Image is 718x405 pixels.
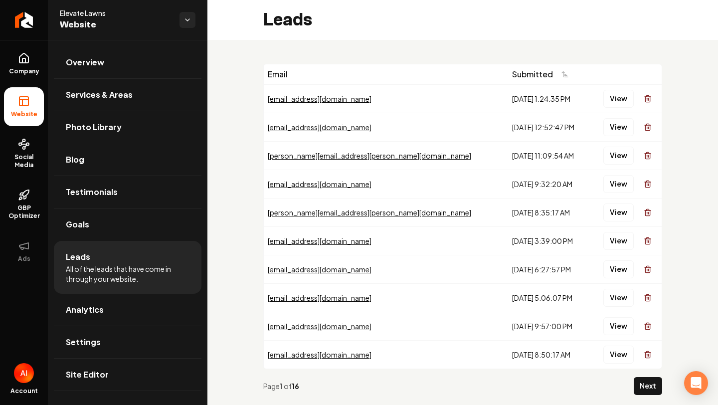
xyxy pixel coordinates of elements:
[512,94,586,104] div: [DATE] 1:24:35 PM
[4,181,44,228] a: GBP Optimizer
[66,56,104,68] span: Overview
[603,289,634,307] button: View
[603,175,634,193] button: View
[268,179,504,189] div: [EMAIL_ADDRESS][DOMAIN_NAME]
[60,8,172,18] span: Elevate Lawns
[54,294,201,326] a: Analytics
[66,186,118,198] span: Testimonials
[512,122,586,132] div: [DATE] 12:52:47 PM
[54,326,201,358] a: Settings
[66,251,90,263] span: Leads
[263,382,280,391] span: Page
[66,121,122,133] span: Photo Library
[284,382,292,391] span: of
[54,208,201,240] a: Goals
[54,79,201,111] a: Services & Areas
[603,90,634,108] button: View
[54,46,201,78] a: Overview
[512,236,586,246] div: [DATE] 3:39:00 PM
[512,151,586,161] div: [DATE] 11:09:54 AM
[263,10,312,30] h2: Leads
[603,203,634,221] button: View
[268,207,504,217] div: [PERSON_NAME][EMAIL_ADDRESS][PERSON_NAME][DOMAIN_NAME]
[603,260,634,278] button: View
[5,67,43,75] span: Company
[603,232,634,250] button: View
[15,12,33,28] img: Rebolt Logo
[512,207,586,217] div: [DATE] 8:35:17 AM
[60,18,172,32] span: Website
[512,179,586,189] div: [DATE] 9:32:20 AM
[10,387,38,395] span: Account
[512,293,586,303] div: [DATE] 5:06:07 PM
[66,89,133,101] span: Services & Areas
[7,110,41,118] span: Website
[66,154,84,166] span: Blog
[4,204,44,220] span: GBP Optimizer
[292,382,299,391] strong: 16
[4,232,44,271] button: Ads
[66,369,109,381] span: Site Editor
[268,122,504,132] div: [EMAIL_ADDRESS][DOMAIN_NAME]
[268,151,504,161] div: [PERSON_NAME][EMAIL_ADDRESS][PERSON_NAME][DOMAIN_NAME]
[66,264,189,284] span: All of the leads that have come in through your website.
[268,68,504,80] div: Email
[603,147,634,165] button: View
[4,44,44,83] a: Company
[4,130,44,177] a: Social Media
[603,346,634,364] button: View
[54,359,201,391] a: Site Editor
[54,111,201,143] a: Photo Library
[512,68,553,80] span: Submitted
[14,363,34,383] button: Open user button
[268,350,504,360] div: [EMAIL_ADDRESS][DOMAIN_NAME]
[268,94,504,104] div: [EMAIL_ADDRESS][DOMAIN_NAME]
[634,377,662,395] button: Next
[603,317,634,335] button: View
[54,144,201,176] a: Blog
[14,363,34,383] img: Abdi Ismael
[268,293,504,303] div: [EMAIL_ADDRESS][DOMAIN_NAME]
[66,218,89,230] span: Goals
[66,336,101,348] span: Settings
[280,382,284,391] strong: 1
[512,321,586,331] div: [DATE] 9:57:00 PM
[603,118,634,136] button: View
[66,304,104,316] span: Analytics
[512,65,575,83] button: Submitted
[268,264,504,274] div: [EMAIL_ADDRESS][DOMAIN_NAME]
[268,236,504,246] div: [EMAIL_ADDRESS][DOMAIN_NAME]
[14,255,34,263] span: Ads
[512,350,586,360] div: [DATE] 8:50:17 AM
[512,264,586,274] div: [DATE] 6:27:57 PM
[4,153,44,169] span: Social Media
[684,371,708,395] div: Open Intercom Messenger
[54,176,201,208] a: Testimonials
[268,321,504,331] div: [EMAIL_ADDRESS][DOMAIN_NAME]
